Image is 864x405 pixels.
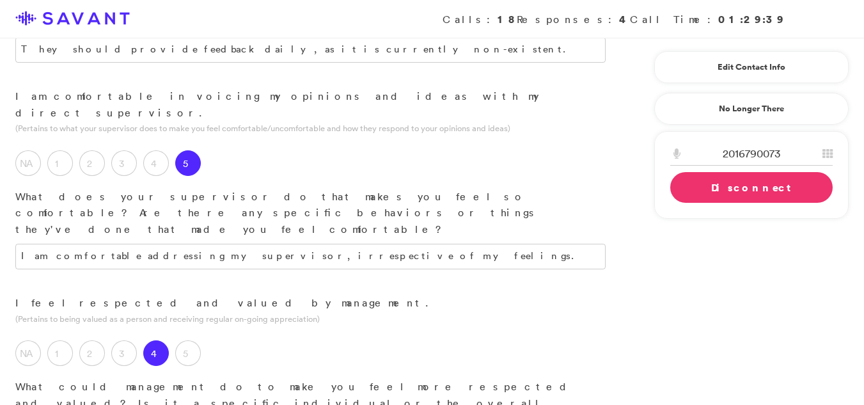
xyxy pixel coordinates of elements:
label: 4 [143,150,169,176]
p: What does your supervisor do that makes you feel so comfortable? Are there any specific behaviors... [15,189,606,238]
label: NA [15,150,41,176]
strong: 01:29:39 [718,12,785,26]
label: 1 [47,150,73,176]
p: (Pertains to being valued as a person and receiving regular on-going appreciation) [15,313,606,325]
label: 4 [143,340,169,366]
a: No Longer There [654,93,849,125]
label: NA [15,340,41,366]
a: Edit Contact Info [670,57,833,77]
strong: 18 [498,12,517,26]
a: Disconnect [670,172,833,203]
p: I am comfortable in voicing my opinions and ideas with my direct supervisor. [15,88,606,121]
label: 3 [111,340,137,366]
p: I feel respected and valued by management. [15,295,606,312]
label: 5 [175,150,201,176]
label: 1 [47,340,73,366]
label: 3 [111,150,137,176]
label: 2 [79,340,105,366]
label: 2 [79,150,105,176]
strong: 4 [619,12,630,26]
label: 5 [175,340,201,366]
p: (Pertains to what your supervisor does to make you feel comfortable/uncomfortable and how they re... [15,122,606,134]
